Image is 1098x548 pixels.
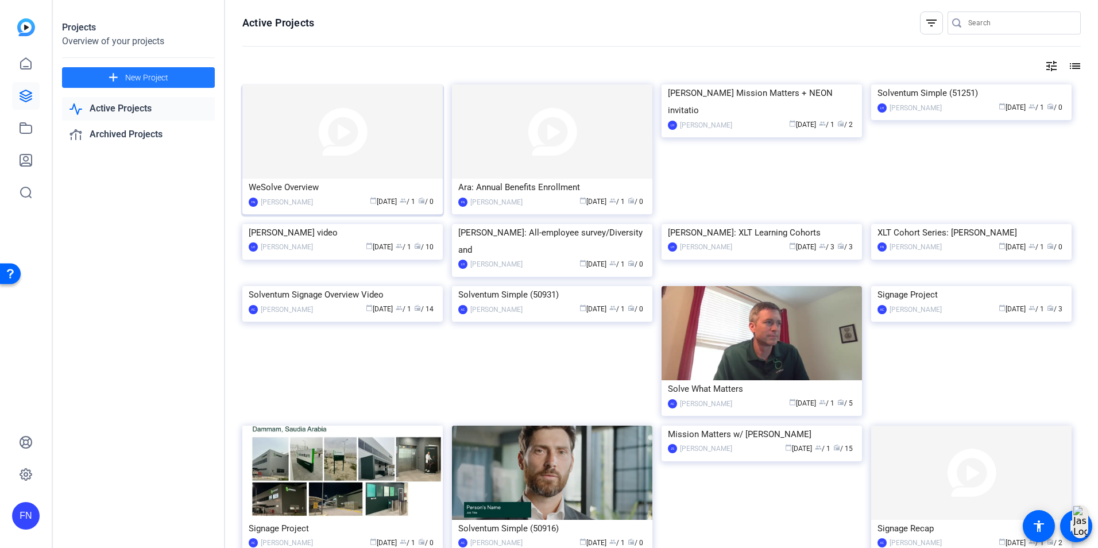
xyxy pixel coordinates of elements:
[999,539,1026,547] span: [DATE]
[261,241,313,253] div: [PERSON_NAME]
[668,121,677,130] div: LH
[418,538,425,545] span: radio
[609,260,625,268] span: / 1
[668,426,856,443] div: Mission Matters w/ [PERSON_NAME]
[999,305,1026,313] span: [DATE]
[366,305,393,313] span: [DATE]
[680,398,732,410] div: [PERSON_NAME]
[890,241,942,253] div: [PERSON_NAME]
[628,260,643,268] span: / 0
[458,538,467,547] div: AC
[628,197,635,204] span: radio
[458,198,467,207] div: FN
[877,242,887,252] div: FN
[1045,59,1058,73] mat-icon: tune
[12,502,40,530] div: FN
[1029,103,1044,111] span: / 1
[890,102,942,114] div: [PERSON_NAME]
[628,198,643,206] span: / 0
[609,198,625,206] span: / 1
[418,539,434,547] span: / 0
[249,305,258,314] div: AC
[628,305,643,313] span: / 0
[458,224,646,258] div: [PERSON_NAME]: All-employee survey/Diversity and
[999,304,1006,311] span: calendar_today
[628,260,635,267] span: radio
[396,242,403,249] span: group
[1047,242,1054,249] span: radio
[579,197,586,204] span: calendar_today
[414,243,434,251] span: / 10
[668,380,856,398] div: Solve What Matters
[249,224,436,241] div: [PERSON_NAME] video
[819,399,834,407] span: / 1
[668,84,856,119] div: [PERSON_NAME] Mission Matters + NEON invitatio
[877,286,1065,303] div: Signage Project
[414,305,434,313] span: / 14
[668,444,677,453] div: JS
[249,179,436,196] div: WeSolve Overview
[1047,304,1054,311] span: radio
[62,67,215,88] button: New Project
[261,304,313,315] div: [PERSON_NAME]
[1047,103,1062,111] span: / 0
[396,305,411,313] span: / 1
[789,399,816,407] span: [DATE]
[242,16,314,30] h1: Active Projects
[837,243,853,251] span: / 3
[370,198,397,206] span: [DATE]
[789,242,796,249] span: calendar_today
[833,444,840,451] span: radio
[877,305,887,314] div: AC
[668,399,677,408] div: AC
[1029,243,1044,251] span: / 1
[470,258,523,270] div: [PERSON_NAME]
[418,198,434,206] span: / 0
[819,120,826,127] span: group
[458,286,646,303] div: Solventum Simple (50931)
[1029,103,1035,110] span: group
[609,538,616,545] span: group
[249,286,436,303] div: Solventum Signage Overview Video
[668,242,677,252] div: LH
[877,84,1065,102] div: Solventum Simple (51251)
[837,120,844,127] span: radio
[789,120,796,127] span: calendar_today
[1029,305,1044,313] span: / 1
[609,304,616,311] span: group
[396,304,403,311] span: group
[837,399,844,406] span: radio
[609,305,625,313] span: / 1
[680,241,732,253] div: [PERSON_NAME]
[668,224,856,241] div: [PERSON_NAME]: XLT Learning Cohorts
[1067,59,1081,73] mat-icon: list
[458,305,467,314] div: AC
[999,103,1026,111] span: [DATE]
[470,304,523,315] div: [PERSON_NAME]
[877,224,1065,241] div: XLT Cohort Series: [PERSON_NAME]
[609,260,616,267] span: group
[833,445,853,453] span: / 15
[579,539,606,547] span: [DATE]
[877,103,887,113] div: LH
[418,197,425,204] span: radio
[579,538,586,545] span: calendar_today
[999,538,1006,545] span: calendar_today
[400,538,407,545] span: group
[819,242,826,249] span: group
[1029,242,1035,249] span: group
[925,16,938,30] mat-icon: filter_list
[1029,539,1044,547] span: / 1
[628,304,635,311] span: radio
[366,242,373,249] span: calendar_today
[458,179,646,196] div: Ara: Annual Benefits Enrollment
[999,242,1006,249] span: calendar_today
[628,538,635,545] span: radio
[609,539,625,547] span: / 1
[414,304,421,311] span: radio
[819,399,826,406] span: group
[396,243,411,251] span: / 1
[579,304,586,311] span: calendar_today
[400,197,407,204] span: group
[579,260,586,267] span: calendar_today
